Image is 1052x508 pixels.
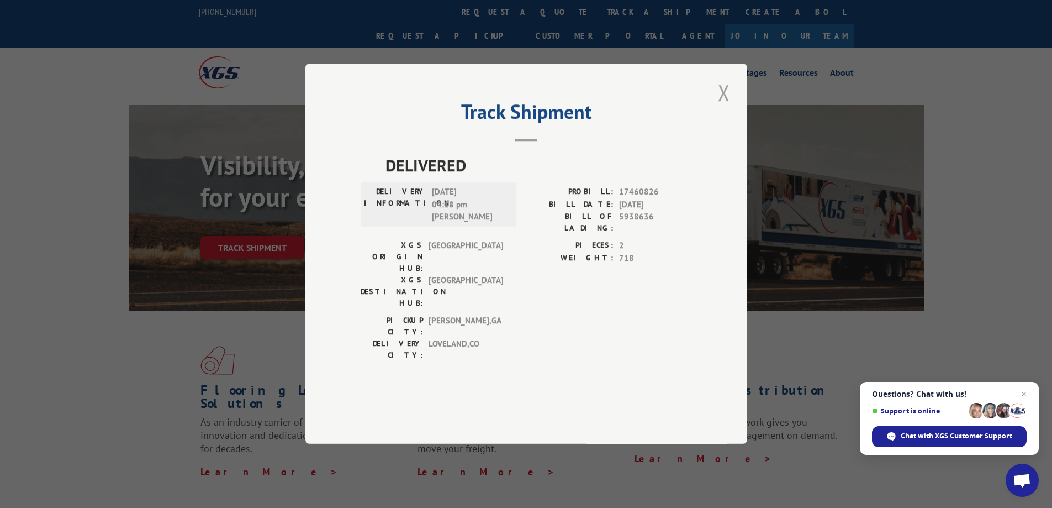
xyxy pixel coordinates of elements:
[526,240,614,253] label: PIECES:
[872,407,965,415] span: Support is online
[901,431,1012,441] span: Chat with XGS Customer Support
[619,240,692,253] span: 2
[1006,464,1039,497] a: Open chat
[619,186,692,199] span: 17460826
[361,315,423,338] label: PICKUP CITY:
[361,104,692,125] h2: Track Shipment
[432,186,506,224] span: [DATE] 04:18 pm [PERSON_NAME]
[361,240,423,275] label: XGS ORIGIN HUB:
[361,338,423,362] label: DELIVERY CITY:
[526,211,614,234] label: BILL OF LADING:
[619,252,692,265] span: 718
[364,186,426,224] label: DELIVERY INFORMATION:
[429,275,503,310] span: [GEOGRAPHIC_DATA]
[526,252,614,265] label: WEIGHT:
[619,211,692,234] span: 5938636
[526,198,614,211] label: BILL DATE:
[361,275,423,310] label: XGS DESTINATION HUB:
[429,315,503,338] span: [PERSON_NAME] , GA
[385,153,692,178] span: DELIVERED
[715,77,733,108] button: Close modal
[872,426,1027,447] span: Chat with XGS Customer Support
[429,338,503,362] span: LOVELAND , CO
[872,390,1027,399] span: Questions? Chat with us!
[619,198,692,211] span: [DATE]
[526,186,614,199] label: PROBILL:
[429,240,503,275] span: [GEOGRAPHIC_DATA]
